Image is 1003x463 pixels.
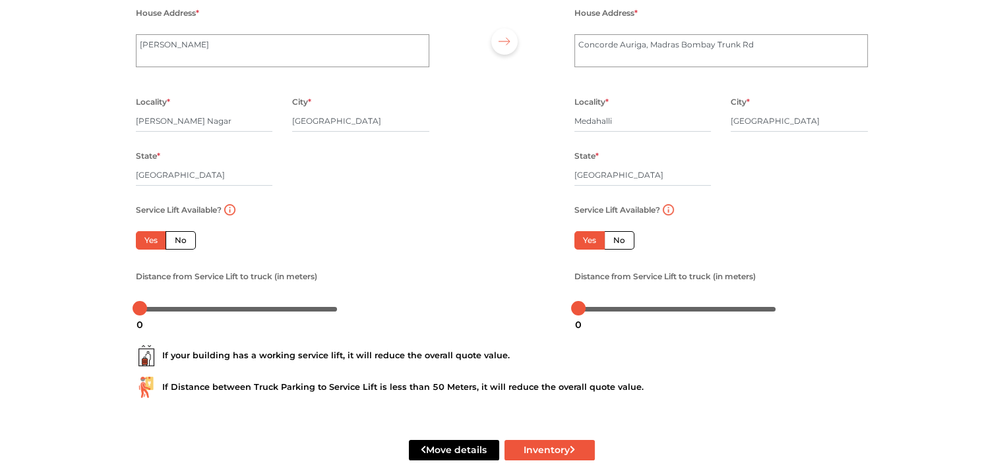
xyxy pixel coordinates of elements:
[136,94,170,111] label: Locality
[136,231,166,250] label: Yes
[574,34,868,67] textarea: Concorde Auriga, Madras Bombay Trunk Rd
[166,231,196,250] label: No
[574,148,599,165] label: State
[504,440,595,460] button: Inventory
[574,268,756,285] label: Distance from Service Lift to truck (in meters)
[292,94,311,111] label: City
[574,94,609,111] label: Locality
[136,268,317,285] label: Distance from Service Lift to truck (in meters)
[574,231,605,250] label: Yes
[136,202,222,219] label: Service Lift Available?
[574,5,638,22] label: House Address
[136,34,429,67] textarea: [PERSON_NAME]
[136,345,868,366] div: If your building has a working service lift, it will reduce the overall quote value.
[136,377,157,398] img: ...
[570,313,587,336] div: 0
[574,202,660,219] label: Service Lift Available?
[131,313,148,336] div: 0
[136,345,157,366] img: ...
[731,94,750,111] label: City
[604,231,634,250] label: No
[136,5,199,22] label: House Address
[409,440,499,460] button: Move details
[136,148,160,165] label: State
[136,377,868,398] div: If Distance between Truck Parking to Service Lift is less than 50 Meters, it will reduce the over...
